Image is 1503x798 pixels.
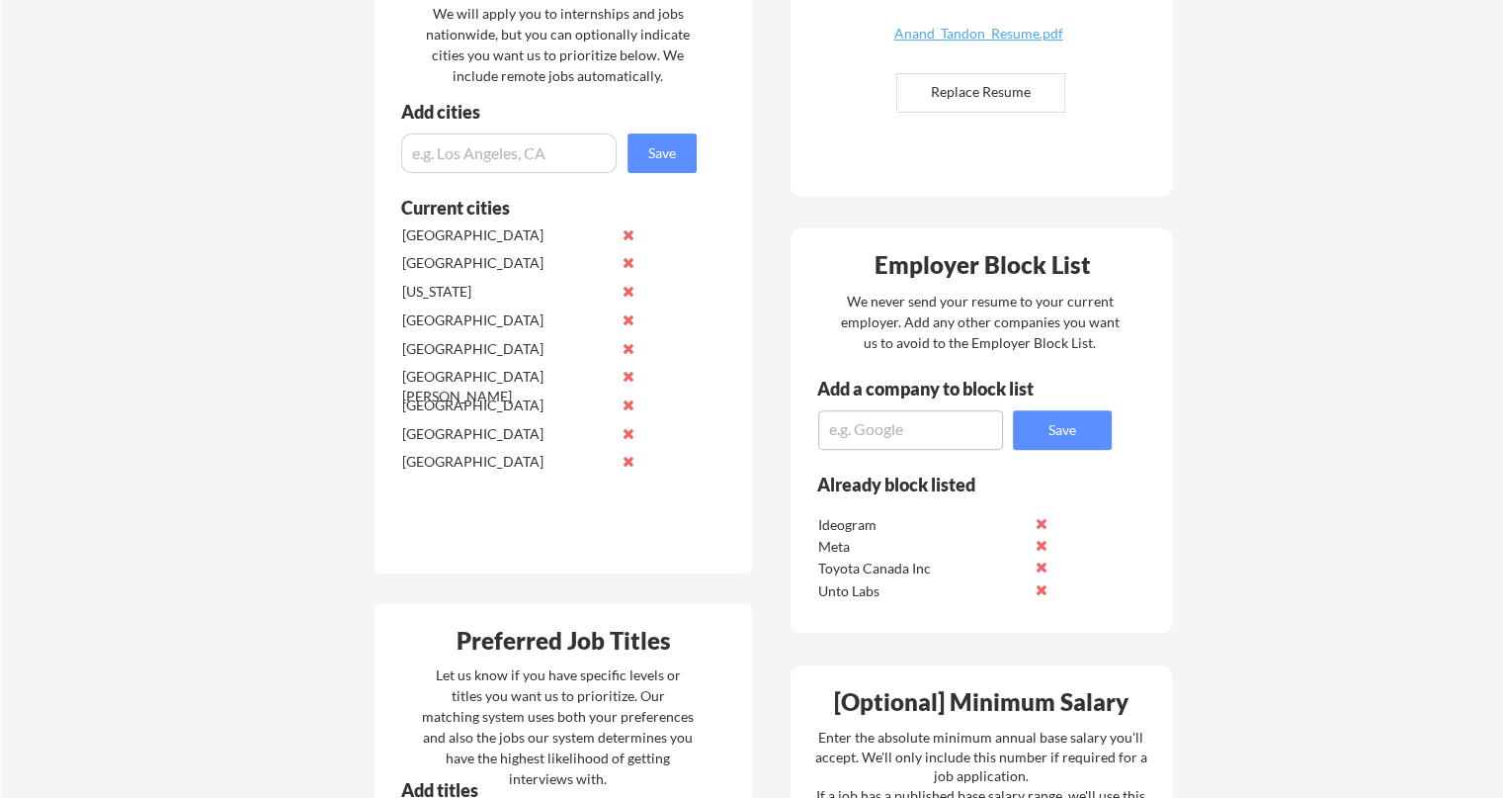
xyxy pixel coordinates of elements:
[1013,410,1112,450] button: Save
[818,515,1027,535] div: Ideogram
[818,559,1027,578] div: Toyota Canada Inc
[402,396,611,415] div: [GEOGRAPHIC_DATA]
[798,253,1166,277] div: Employer Block List
[402,424,611,444] div: [GEOGRAPHIC_DATA]
[817,380,1064,398] div: Add a company to block list
[817,476,1085,493] div: Already block listed
[401,103,702,121] div: Add cities
[627,133,697,173] button: Save
[818,581,1027,601] div: Unto Labs
[402,452,611,472] div: [GEOGRAPHIC_DATA]
[402,253,611,273] div: [GEOGRAPHIC_DATA]
[379,629,747,653] div: Preferred Job Titles
[402,225,611,245] div: [GEOGRAPHIC_DATA]
[839,291,1121,353] div: We never send your resume to your current employer. Add any other companies you want us to avoid ...
[401,199,675,217] div: Current cities
[797,690,1165,714] div: [Optional] Minimum Salary
[818,537,1027,557] div: Meta
[861,27,1096,41] div: Anand_Tandon_Resume.pdf
[861,27,1096,57] a: Anand_Tandon_Resume.pdf
[402,282,611,302] div: [US_STATE]
[402,339,611,359] div: [GEOGRAPHIC_DATA]
[402,310,611,330] div: [GEOGRAPHIC_DATA]
[422,665,694,789] div: Let us know if you have specific levels or titles you want us to prioritize. Our matching system ...
[402,367,611,405] div: [GEOGRAPHIC_DATA][PERSON_NAME]
[422,3,694,86] div: We will apply you to internships and jobs nationwide, but you can optionally indicate cities you ...
[401,133,617,173] input: e.g. Los Angeles, CA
